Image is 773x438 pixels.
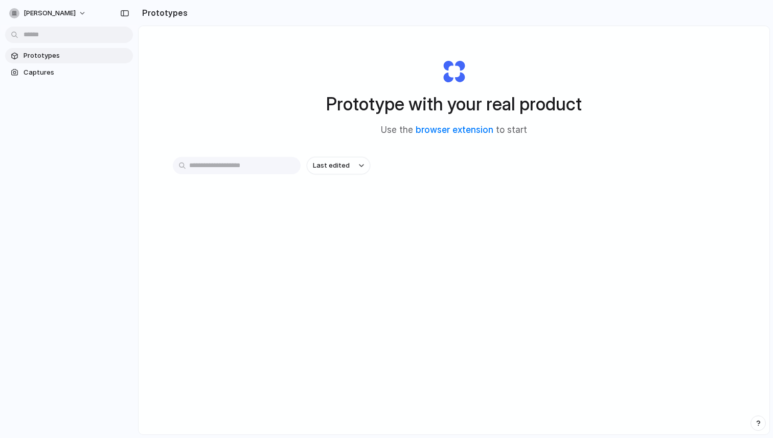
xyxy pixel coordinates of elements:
[416,125,493,135] a: browser extension
[24,67,129,78] span: Captures
[5,65,133,80] a: Captures
[24,8,76,18] span: [PERSON_NAME]
[313,160,350,171] span: Last edited
[138,7,188,19] h2: Prototypes
[5,5,92,21] button: [PERSON_NAME]
[24,51,129,61] span: Prototypes
[5,48,133,63] a: Prototypes
[381,124,527,137] span: Use the to start
[326,90,582,118] h1: Prototype with your real product
[307,157,370,174] button: Last edited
